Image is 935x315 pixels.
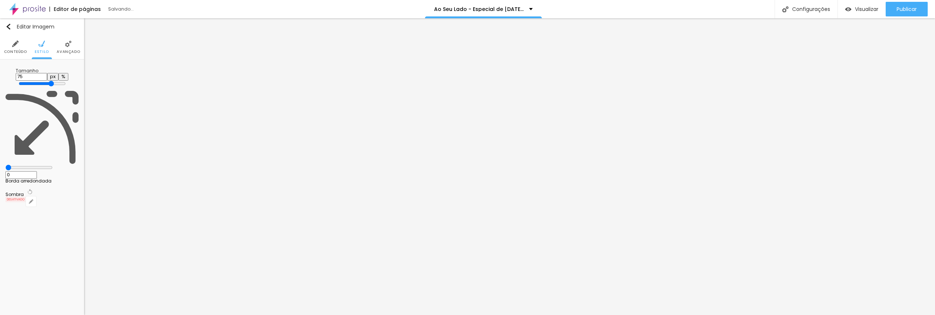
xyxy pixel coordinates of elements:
button: px [47,73,58,81]
img: Icone [5,24,11,30]
div: Editar Imagem [5,24,54,30]
img: Icone [12,41,19,47]
img: Icone [38,41,45,47]
span: DESATIVADO [5,197,26,202]
button: Visualizar [838,2,886,16]
div: Editor de páginas [49,7,101,12]
button: % [58,73,68,81]
span: Avançado [57,50,80,54]
span: Publicar [897,6,917,12]
span: Visualizar [855,6,878,12]
img: view-1.svg [845,6,851,12]
p: Ao Seu Lado - Especial de [DATE] | [PERSON_NAME] Fotografia [434,7,524,12]
img: Icone [782,6,788,12]
span: Conteúdo [4,50,27,54]
img: Icone [65,41,72,47]
iframe: Editor [84,18,935,315]
div: Salvando... [108,7,192,11]
div: Borda arredondada [5,179,79,183]
span: Estilo [35,50,49,54]
div: Tamanho [16,69,68,73]
div: Sombra [5,192,26,197]
img: Icone [5,91,79,164]
button: Publicar [886,2,928,16]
